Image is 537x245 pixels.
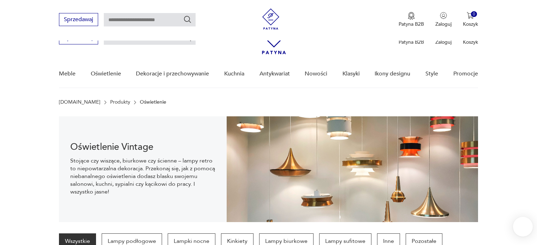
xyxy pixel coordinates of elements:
[59,18,98,23] a: Sprzedawaj
[59,99,100,105] a: [DOMAIN_NAME]
[471,11,477,17] div: 0
[70,157,215,196] p: Stojące czy wiszące, biurkowe czy ścienne – lampy retro to niepowtarzalna dekoracja. Przekonaj si...
[399,21,424,27] p: Patyna B2B
[259,60,290,87] a: Antykwariat
[136,60,209,87] a: Dekoracje i przechowywanie
[227,116,478,222] img: Oświetlenie
[463,39,478,45] p: Koszyk
[513,217,533,237] iframe: Smartsupp widget button
[70,143,215,151] h1: Oświetlenie Vintage
[435,12,452,27] button: Zaloguj
[110,99,130,105] a: Produkty
[91,60,121,87] a: Oświetlenie
[59,13,98,26] button: Sprzedawaj
[399,12,424,27] a: Ikona medaluPatyna B2B
[435,39,452,45] p: Zaloguj
[463,12,478,27] button: 0Koszyk
[467,12,474,19] img: Ikona koszyka
[140,99,166,105] p: Oświetlenie
[408,12,415,20] img: Ikona medalu
[435,21,452,27] p: Zaloguj
[375,60,410,87] a: Ikony designu
[399,12,424,27] button: Patyna B2B
[399,39,424,45] p: Patyna B2B
[342,60,360,87] a: Klasyki
[440,12,447,19] img: Ikonka użytkownika
[260,8,281,30] img: Patyna - sklep z meblami i dekoracjami vintage
[425,60,438,87] a: Style
[463,21,478,27] p: Koszyk
[224,60,244,87] a: Kuchnia
[183,15,192,24] button: Szukaj
[59,60,76,87] a: Meble
[305,60,327,87] a: Nowości
[59,36,98,41] a: Sprzedawaj
[453,60,478,87] a: Promocje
